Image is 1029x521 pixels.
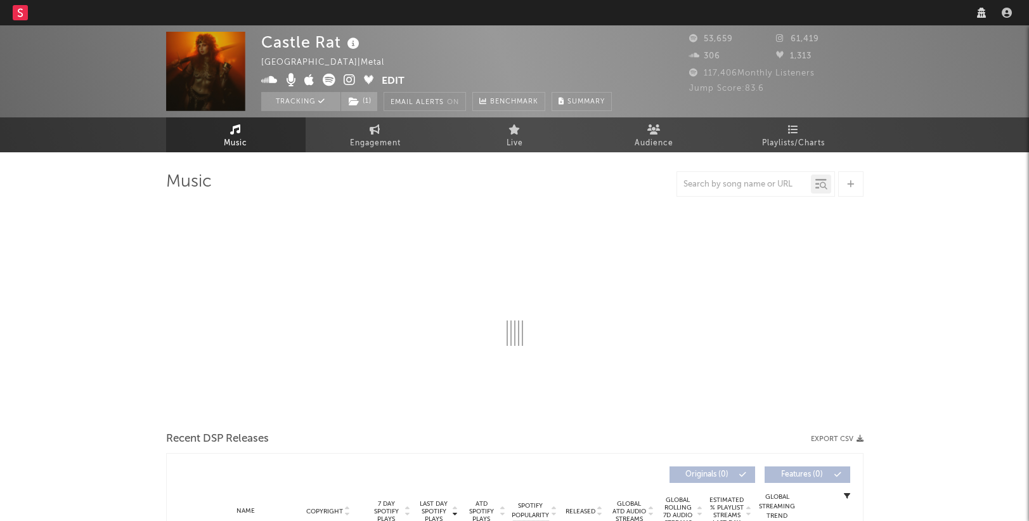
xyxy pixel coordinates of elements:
[811,435,864,443] button: Export CSV
[341,92,377,111] button: (1)
[507,136,523,151] span: Live
[490,95,538,110] span: Benchmark
[472,92,545,111] a: Benchmark
[585,117,724,152] a: Audience
[776,52,812,60] span: 1,313
[445,117,585,152] a: Live
[224,136,247,151] span: Music
[205,506,288,516] div: Name
[382,74,404,89] button: Edit
[670,466,755,483] button: Originals(0)
[261,92,340,111] button: Tracking
[678,471,736,478] span: Originals ( 0 )
[689,84,764,93] span: Jump Score: 83.6
[552,92,612,111] button: Summary
[261,32,363,53] div: Castle Rat
[261,55,399,70] div: [GEOGRAPHIC_DATA] | Metal
[635,136,673,151] span: Audience
[447,99,459,106] em: On
[762,136,825,151] span: Playlists/Charts
[773,471,831,478] span: Features ( 0 )
[166,117,306,152] a: Music
[306,508,343,515] span: Copyright
[384,92,466,111] button: Email AlertsOn
[689,52,720,60] span: 306
[765,466,850,483] button: Features(0)
[776,35,819,43] span: 61,419
[689,35,733,43] span: 53,659
[350,136,401,151] span: Engagement
[567,98,605,105] span: Summary
[724,117,864,152] a: Playlists/Charts
[166,432,269,447] span: Recent DSP Releases
[340,92,378,111] span: ( 1 )
[689,69,815,77] span: 117,406 Monthly Listeners
[566,508,595,515] span: Released
[677,180,811,190] input: Search by song name or URL
[306,117,445,152] a: Engagement
[512,501,549,520] span: Spotify Popularity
